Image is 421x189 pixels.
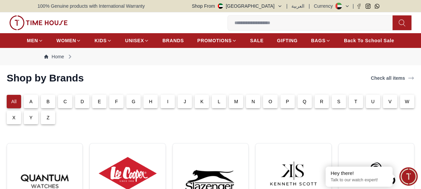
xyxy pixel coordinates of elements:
[344,35,394,47] a: Back To School Sale
[311,35,330,47] a: BAGS
[371,98,374,105] p: U
[252,98,255,105] p: N
[94,35,112,47] a: KIDS
[7,72,84,84] h2: Shop by Brands
[29,98,33,105] p: A
[218,3,223,9] img: United Arab Emirates
[12,114,16,121] p: X
[9,15,68,30] img: ...
[303,98,306,105] p: Q
[192,3,282,9] button: Shop From[GEOGRAPHIC_DATA]
[344,37,394,44] span: Back To School Sale
[162,37,184,44] span: BRANDS
[291,3,304,9] button: العربية
[197,35,237,47] a: PROMOTIONS
[352,3,354,9] span: |
[81,98,84,105] p: D
[200,98,204,105] p: K
[337,98,340,105] p: S
[125,35,149,47] a: UNISEX
[399,167,418,186] div: Chat Widget
[44,53,64,60] a: Home
[184,98,186,105] p: J
[47,114,50,121] p: Z
[388,98,392,105] p: V
[286,3,288,9] span: |
[286,98,289,105] p: P
[98,98,101,105] p: E
[234,98,238,105] p: M
[11,98,17,105] p: All
[277,35,298,47] a: GIFTING
[354,98,357,105] p: T
[29,114,33,121] p: Y
[27,35,43,47] a: MEN
[374,4,379,9] a: Whatsapp
[125,37,144,44] span: UNISEX
[308,3,310,9] span: |
[369,73,416,83] a: Check all items
[47,98,50,105] p: B
[356,4,361,9] a: Facebook
[331,177,388,183] p: Talk to our watch expert!
[38,3,145,9] span: 100% Genuine products with International Warranty
[63,98,67,105] p: C
[27,37,38,44] span: MEN
[38,48,383,65] nav: Breadcrumb
[311,37,325,44] span: BAGS
[314,3,336,9] div: Currency
[162,35,184,47] a: BRANDS
[268,98,272,105] p: O
[277,37,298,44] span: GIFTING
[115,98,118,105] p: F
[320,98,323,105] p: R
[197,37,232,44] span: PROMOTIONS
[250,35,264,47] a: SALE
[57,37,76,44] span: WOMEN
[57,35,81,47] a: WOMEN
[149,98,152,105] p: H
[331,170,388,177] div: Hey there!
[167,98,168,105] p: I
[250,37,264,44] span: SALE
[365,4,370,9] a: Instagram
[132,98,135,105] p: G
[94,37,107,44] span: KIDS
[218,98,220,105] p: L
[405,98,409,105] p: W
